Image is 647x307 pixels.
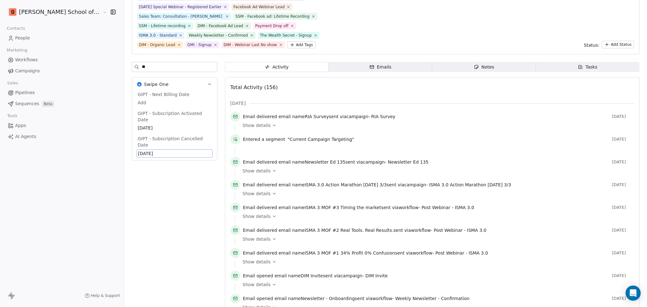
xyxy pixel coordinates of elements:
[612,160,634,165] span: [DATE]
[243,227,487,233] span: email name sent via workflow -
[5,66,119,76] a: Campaigns
[243,213,630,220] a: Show details
[260,33,312,38] div: The Wealth Secret - Signup
[235,14,309,19] div: SSM - Facebook ad: Lifetime Recording
[305,160,345,165] span: Newsletter Ed 135
[4,78,21,88] span: Sales
[395,296,469,301] span: Weekly Newsletter - Confirmation
[5,55,119,65] a: Workflows
[429,182,511,187] span: ISMA 3.0 Action Marathon [DATE] 3/3
[371,114,396,119] span: RIA Survey
[15,57,38,63] span: Workflows
[584,42,599,48] span: Status:
[136,110,213,123] span: GIPT - Subscription Activated Date
[612,250,634,256] span: [DATE]
[612,182,634,187] span: [DATE]
[612,205,634,210] span: [DATE]
[243,205,277,210] span: Email delivered
[15,122,26,129] span: Apps
[15,35,30,41] span: People
[243,168,630,174] a: Show details
[388,160,428,165] span: Newsletter Ed 135
[224,42,277,48] div: DIM - Webinar Last No show
[243,190,630,197] a: Show details
[139,42,175,48] div: DIM - Organic Lead
[612,228,634,233] span: [DATE]
[243,296,273,301] span: Email opened
[243,213,271,220] span: Show details
[243,259,271,265] span: Show details
[612,273,634,278] span: [DATE]
[9,8,16,16] img: Goela%20School%20Logos%20(4).png
[5,33,119,43] a: People
[139,14,224,19] div: Sales Team: Consultation - [PERSON_NAME] ​
[230,100,246,106] span: [DATE]
[138,150,211,157] span: [DATE]
[243,159,429,165] span: email name sent via campaign -
[287,41,316,48] button: Add Tags
[243,236,271,242] span: Show details
[287,136,354,142] span: "Current Campaign Targeting"
[5,131,119,142] a: AI Agents
[578,64,597,70] div: Tasks
[243,168,271,174] span: Show details
[138,125,211,131] span: [DATE]
[233,4,285,10] div: Facebook Ad Webinar Lead
[612,296,634,301] span: [DATE]
[15,68,40,74] span: Campaigns
[144,81,169,87] span: Swipe One
[301,273,323,278] span: DIM Invite
[4,45,30,55] span: Marketing
[612,137,634,142] span: [DATE]
[612,114,634,119] span: [DATE]
[243,273,273,278] span: Email opened
[243,281,630,288] a: Show details
[85,293,120,298] a: Help & Support
[230,84,278,90] span: Total Activity (156)
[602,41,634,48] button: Add Status
[301,296,355,301] span: Newsletter - Onboarding
[132,77,217,91] button: Swipe OneSwipe One
[365,273,388,278] span: DIM Invite
[136,91,191,98] span: GIPT - Next Billing Date
[15,133,36,140] span: AI Agents
[243,113,396,120] span: email name sent via campaign -
[243,281,271,288] span: Show details
[139,4,221,10] div: [DATE] Special Webinar - Registered Earlier
[4,24,28,33] span: Contacts
[305,182,387,187] span: ISMA 3.0 Action Marathon [DATE] 3/3
[187,42,212,48] div: GMI - Signup
[243,182,511,188] span: email name sent via campaign -
[243,122,271,129] span: Show details
[243,122,630,129] a: Show details
[305,205,381,210] span: ISMA 3 MOF #3 Timing the market
[243,273,388,279] span: email name sent via campaign -
[19,8,101,16] span: [PERSON_NAME] School of Finance LLP
[138,99,211,106] span: Add
[369,64,391,70] div: Emails
[15,89,35,96] span: Pipelines
[243,250,488,256] span: email name sent via workflow -
[243,236,630,242] a: Show details
[243,160,277,165] span: Email delivered
[243,204,474,211] span: email name sent via workflow -
[5,99,119,109] a: SequencesBeta
[305,228,393,233] span: ISMA 3 MOF #2 Real Tools. Real Results.
[15,100,39,107] span: Sequences
[243,182,277,187] span: Email delivered
[434,228,487,233] span: Post Webinar - ISMA 3.0
[4,111,20,121] span: Tools
[197,23,243,29] div: DIM - Facebook Ad Lead
[137,82,142,87] img: Swipe One
[305,250,395,256] span: ISMA 3 MOF #1 34% Profit 0% Confusion
[136,135,213,148] span: GIPT - Subscription Cancelled Date
[243,136,285,142] span: Entered a segment
[132,91,217,160] div: Swipe OneSwipe One
[626,286,641,301] div: Open Intercom Messenger
[255,23,288,29] div: Payment Drop off
[421,205,474,210] span: Post Webinar - ISMA 3.0
[91,293,120,298] span: Help & Support
[243,250,277,256] span: Email delivered
[243,190,271,197] span: Show details
[305,114,329,119] span: RIA Survey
